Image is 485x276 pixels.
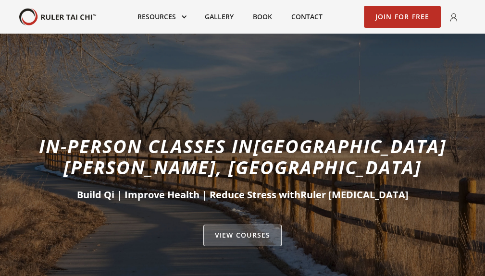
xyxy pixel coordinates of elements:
[19,135,466,178] h1: In-person classes in
[19,8,96,26] a: home
[128,6,195,27] div: Resources
[243,6,282,27] a: Book
[195,6,243,27] a: Gallery
[364,6,441,28] a: Join for Free
[19,188,466,202] h2: Build Qi | Improve Health | Reduce Stress with
[203,225,282,247] a: VIEW Courses
[300,188,409,201] span: Ruler [MEDICAL_DATA]
[63,133,447,180] span: [GEOGRAPHIC_DATA][PERSON_NAME], [GEOGRAPHIC_DATA]
[19,8,96,26] img: Your Brand Name
[282,6,332,27] a: Contact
